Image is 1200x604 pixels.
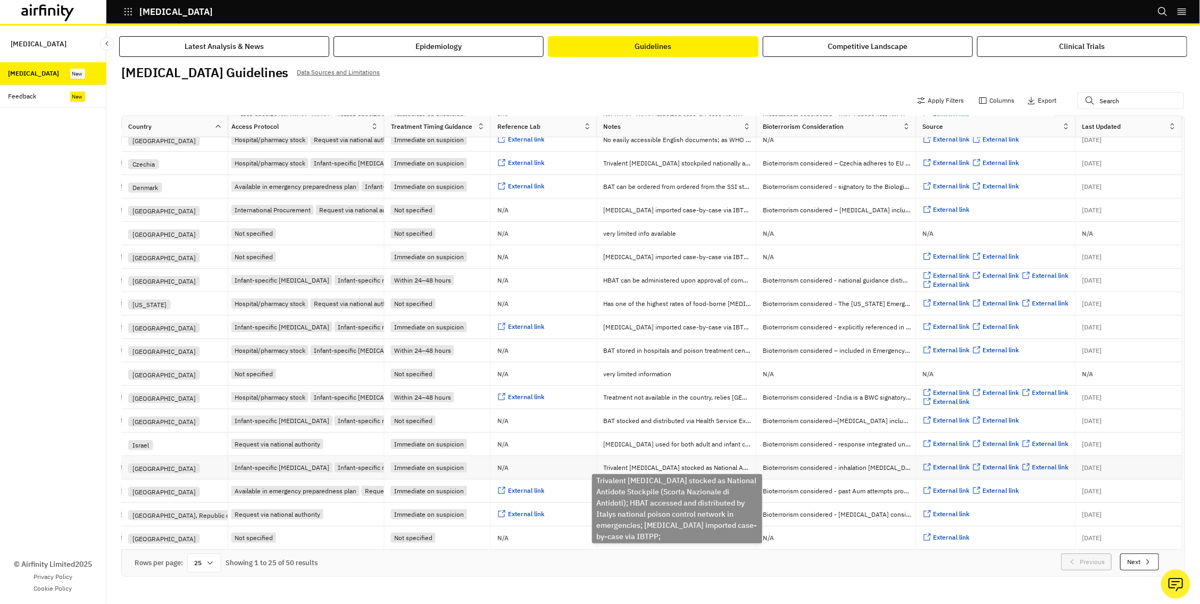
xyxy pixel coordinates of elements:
p: N/A [497,535,509,541]
p: Data Sources and Limitations [297,67,380,78]
div: Immediate on suspicion [391,252,467,262]
div: International Procurement [231,205,314,215]
p: Bioterrorism considered – [MEDICAL_DATA] included in national biosecurity planning and BWC-aligne... [763,205,916,216]
div: Infant-specific [MEDICAL_DATA] [311,345,412,355]
p: [MEDICAL_DATA] imported case-by-case via IBTPP; BAT accessed via Ministry of Health; 1991 fish ou... [604,205,756,216]
div: Request via national authority [311,299,403,309]
p: [DATE] [1082,394,1102,401]
div: [GEOGRAPHIC_DATA] [128,393,200,403]
a: External link [923,322,970,332]
div: [GEOGRAPHIC_DATA] [128,276,200,286]
p: BAT stocked and distributed via Health Service Executive (HSE) on case-by-case basis; [MEDICAL_DA... [604,416,756,426]
div: 25 [187,553,221,573]
span: External link [1032,388,1069,396]
div: Request via national authority [362,486,454,496]
div: [GEOGRAPHIC_DATA], Republic of [128,510,236,520]
div: New [70,92,85,102]
span: External link [508,510,545,518]
div: Competitive Landscape [828,41,907,52]
a: External link [972,388,1020,398]
a: External link [972,322,1020,332]
div: Israel [128,440,153,450]
a: External link [497,159,545,168]
a: External link [972,486,1020,495]
a: External link [497,510,545,519]
a: External link [972,299,1020,308]
p: Bioterrorism considered -India is a BWC signatory with bioterrorism awareness; preparedness and s... [763,392,916,403]
div: [US_STATE] [128,300,171,310]
div: Feedback [9,92,37,101]
p: Bioterrorism considered—[MEDICAL_DATA] included in national risk assessments and EU CBRN prepared... [763,416,916,426]
p: Has one of the highest rates of food-borne [MEDICAL_DATA] globally; Trivalent [MEDICAL_DATA] stor... [604,299,756,309]
p: [DATE] [1082,441,1102,448]
span: External link [1032,440,1069,448]
p: [MEDICAL_DATA] [139,7,213,16]
button: Export [1027,92,1056,109]
div: Not specified [231,369,276,379]
p: BAT stored in hospitals and poison treatment centres around the country through the Hospital Auth... [604,345,756,356]
p: [MEDICAL_DATA] [11,34,66,54]
a: External link [1022,463,1069,472]
div: Hospital/pharmacy stock [231,135,309,145]
span: External link [983,135,1020,143]
a: External link [923,346,970,355]
p: [DATE] [1082,277,1102,284]
span: External link [934,205,970,213]
p: [DATE] [1082,207,1102,213]
div: Not specified [391,369,436,379]
p: [DATE] [1082,465,1102,471]
div: Czechia [128,159,159,169]
div: Infant-specific [MEDICAL_DATA] [231,416,332,426]
p: [DATE] [1082,254,1102,260]
p: N/A [763,535,774,541]
p: N/A [497,418,509,424]
div: Immediate on suspicion [391,181,467,192]
a: External link [923,280,970,289]
p: N/A [497,230,509,237]
div: Reference Lab [497,122,540,131]
span: External link [508,182,545,190]
button: Close Sidebar [100,37,114,51]
p: [DATE] [1082,301,1102,307]
div: Infant-specific [MEDICAL_DATA] [362,181,463,192]
p: [DATE] [1082,418,1102,424]
div: New [70,69,85,79]
span: External link [1032,299,1069,307]
div: [GEOGRAPHIC_DATA] [128,136,200,146]
button: Ask our analysts [1161,569,1190,599]
div: Request via national authority [316,205,408,215]
div: Source [923,122,944,131]
div: Request via national authority [231,509,323,519]
p: N/A [1082,371,1094,377]
div: [GEOGRAPHIC_DATA] [128,487,200,497]
a: External link [923,299,970,308]
div: Not specified [231,533,276,543]
div: Not specified [231,252,276,262]
span: External link [983,463,1020,471]
p: Export [1038,97,1056,104]
p: N/A [763,371,774,377]
p: Bioterrorism considered - signatory to the Biological Weapons Convention, maintains preparedness ... [763,181,916,192]
div: Notes [604,122,621,131]
p: [DATE] [1082,324,1102,330]
button: [MEDICAL_DATA] [123,3,213,21]
a: External link [923,159,970,168]
p: [DATE] [1082,184,1102,190]
span: External link [983,182,1020,190]
p: large outbreak in the [GEOGRAPHIC_DATA] region, 2018 - stated [MEDICAL_DATA] was administered to ... [604,533,756,543]
div: Within 24–48 hours [391,345,454,355]
p: Bioterrorism considered - The [US_STATE] Emergency Management and Homeland Security Agency ([PERS... [763,299,916,309]
div: Available in emergency preparedness plan [231,486,360,496]
p: [DATE] [1082,511,1102,518]
div: [GEOGRAPHIC_DATA] [128,346,200,357]
span: External link [934,280,970,288]
p: N/A [497,441,509,448]
p: N/A [497,301,509,307]
a: External link [972,159,1020,168]
div: Immediate on suspicion [391,322,467,332]
p: BAT used for adult and infant cases; stockpiled as part of strategic preparedness against biologi... [604,509,756,520]
p: [MEDICAL_DATA] used for both adult and infant cases; [604,439,756,450]
span: External link [983,388,1020,396]
a: External link [923,182,970,191]
a: External link [497,486,545,495]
